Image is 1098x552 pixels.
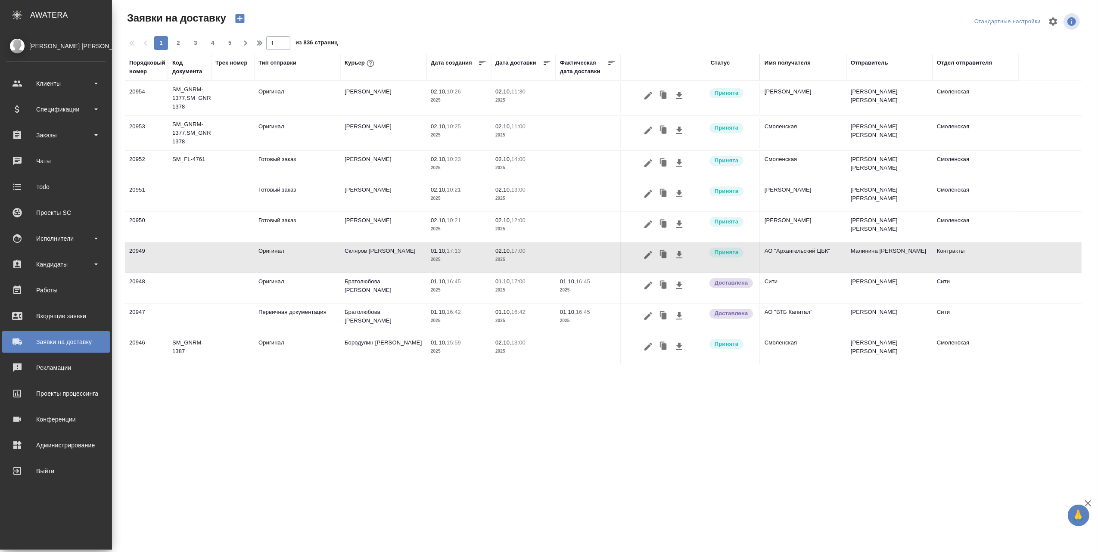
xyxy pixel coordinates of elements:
[168,151,211,181] td: SM_FL-4761
[171,36,185,50] button: 2
[641,186,656,202] button: Редактировать
[6,180,106,193] div: Todo
[846,118,933,148] td: [PERSON_NAME] [PERSON_NAME]
[672,308,687,324] button: Скачать
[846,304,933,334] td: [PERSON_NAME]
[495,88,511,95] p: 02.10,
[560,316,616,325] p: 2025
[6,310,106,323] div: Входящие заявки
[495,131,551,140] p: 2025
[431,255,487,264] p: 2025
[431,248,447,254] p: 01.10,
[656,186,672,202] button: Клонировать
[340,334,426,364] td: Бородулин [PERSON_NAME]
[495,347,551,356] p: 2025
[715,309,748,318] p: Доставлена
[431,186,447,193] p: 02.10,
[168,334,211,364] td: SM_GNRM-1387
[431,217,447,223] p: 02.10,
[709,277,755,289] div: Документы доставлены, фактическая дата доставки проставиться автоматически
[1043,11,1064,32] span: Настроить таблицу
[2,331,110,353] a: Заявки на доставку
[495,217,511,223] p: 02.10,
[495,278,511,285] p: 01.10,
[846,151,933,181] td: [PERSON_NAME] [PERSON_NAME]
[340,212,426,242] td: [PERSON_NAME]
[2,409,110,430] a: Конференции
[560,309,576,315] p: 01.10,
[672,338,687,355] button: Скачать
[431,339,447,346] p: 01.10,
[851,59,888,67] div: Отправитель
[125,212,168,242] td: 20950
[125,181,168,211] td: 20951
[972,15,1043,28] div: split button
[431,96,487,105] p: 2025
[672,122,687,139] button: Скачать
[933,151,1019,181] td: Смоленская
[168,116,211,150] td: SM_GNRM-1377,SM_GNRM-1378
[1071,506,1086,524] span: 🙏
[2,383,110,404] a: Проекты процессинга
[933,334,1019,364] td: Смоленская
[340,273,426,303] td: Братолюбова [PERSON_NAME]
[495,309,511,315] p: 01.10,
[715,279,748,287] p: Доставлена
[511,248,526,254] p: 17:00
[846,242,933,273] td: Малинина [PERSON_NAME]
[1068,505,1089,526] button: 🙏
[230,11,250,26] button: Создать
[340,242,426,273] td: Скляров [PERSON_NAME]
[254,212,340,242] td: Готовый заказ
[6,387,106,400] div: Проекты процессинга
[656,277,672,294] button: Клонировать
[656,122,672,139] button: Клонировать
[495,186,511,193] p: 02.10,
[846,83,933,113] td: [PERSON_NAME] [PERSON_NAME]
[641,87,656,104] button: Редактировать
[760,242,846,273] td: АО "Архангельский ЦБК"
[2,460,110,482] a: Выйти
[560,59,607,76] div: Фактическая дата доставки
[125,118,168,148] td: 20953
[576,309,590,315] p: 16:45
[641,155,656,171] button: Редактировать
[709,338,755,350] div: Курьер назначен
[672,155,687,171] button: Скачать
[6,232,106,245] div: Исполнители
[340,181,426,211] td: [PERSON_NAME]
[2,434,110,456] a: Администрирование
[709,87,755,99] div: Курьер назначен
[560,278,576,285] p: 01.10,
[495,194,551,203] p: 2025
[172,59,207,76] div: Код документа
[495,123,511,130] p: 02.10,
[641,247,656,263] button: Редактировать
[511,309,526,315] p: 16:42
[933,242,1019,273] td: Контракты
[715,248,738,257] p: Принята
[6,258,106,271] div: Кандидаты
[447,309,461,315] p: 16:42
[254,118,340,148] td: Оригинал
[431,194,487,203] p: 2025
[125,11,226,25] span: Заявки на доставку
[206,39,220,47] span: 4
[933,212,1019,242] td: Смоленская
[495,96,551,105] p: 2025
[709,155,755,167] div: Курьер назначен
[760,118,846,148] td: Смоленская
[641,338,656,355] button: Редактировать
[672,186,687,202] button: Скачать
[933,118,1019,148] td: Смоленская
[6,439,106,452] div: Администрирование
[2,279,110,301] a: Работы
[937,59,992,67] div: Отдел отправителя
[295,37,338,50] span: из 836 страниц
[125,273,168,303] td: 20948
[189,39,202,47] span: 3
[672,87,687,104] button: Скачать
[168,81,211,115] td: SM_GNRM-1377,SM_GNRM-1378
[431,316,487,325] p: 2025
[709,247,755,258] div: Курьер назначен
